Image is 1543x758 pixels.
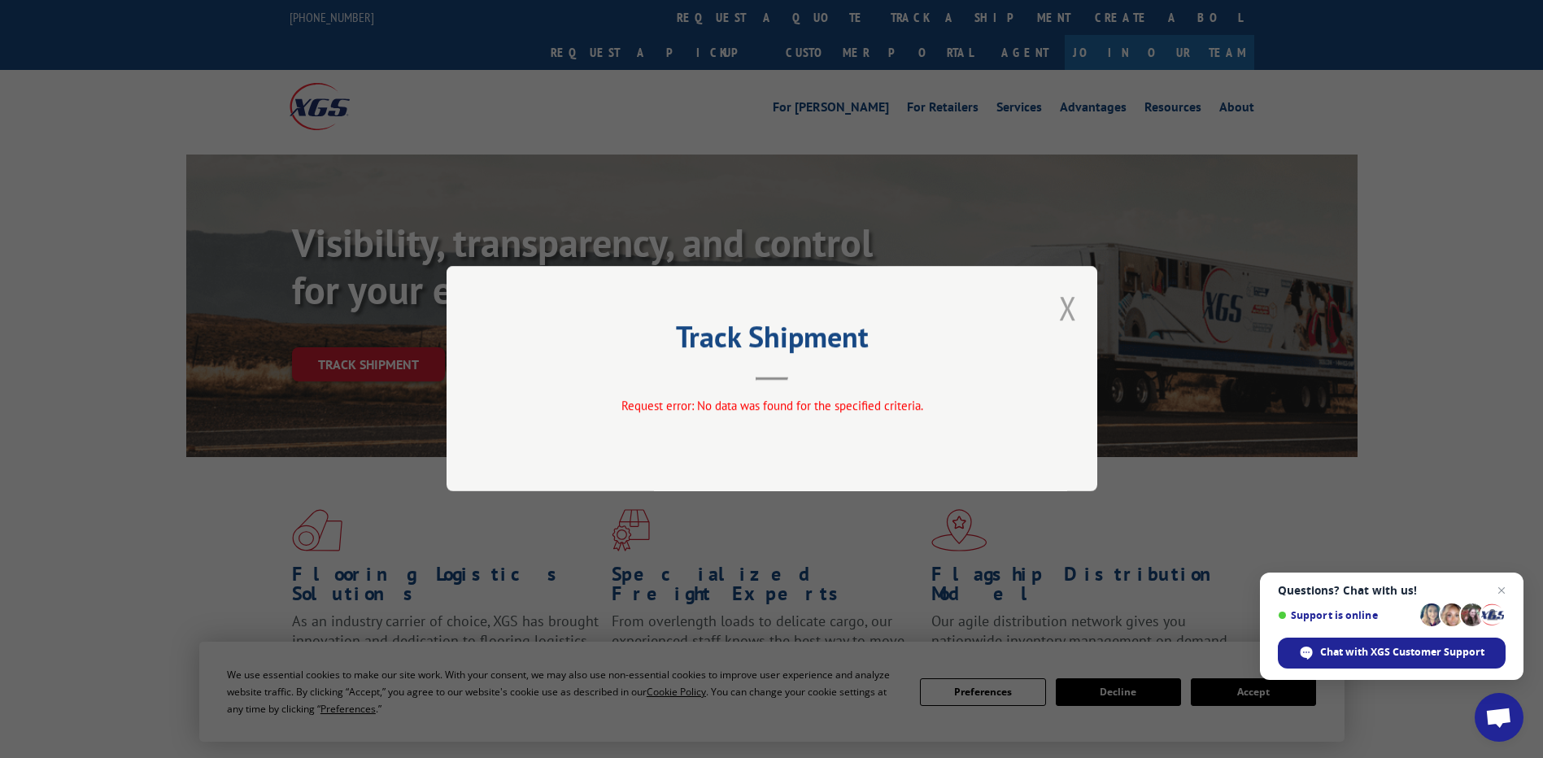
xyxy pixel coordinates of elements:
[528,325,1016,356] h2: Track Shipment
[1059,286,1077,329] button: Close modal
[1278,609,1414,621] span: Support is online
[1492,581,1511,600] span: Close chat
[1278,584,1506,597] span: Questions? Chat with us!
[1475,693,1523,742] div: Open chat
[1278,638,1506,669] div: Chat with XGS Customer Support
[621,399,922,414] span: Request error: No data was found for the specified criteria.
[1320,645,1484,660] span: Chat with XGS Customer Support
